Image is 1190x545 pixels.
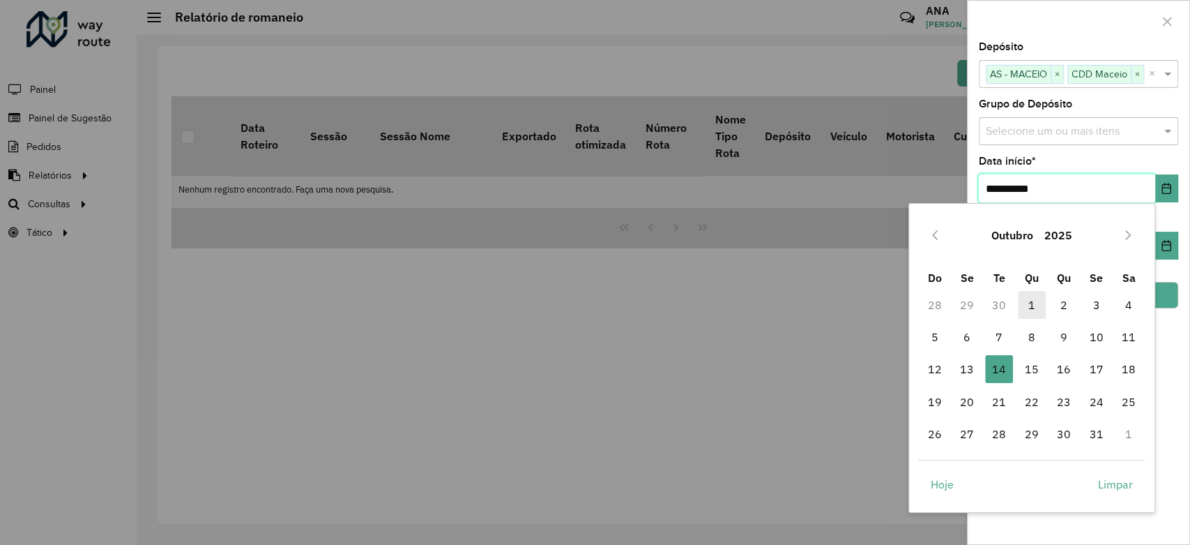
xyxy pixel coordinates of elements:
button: Next Month [1117,224,1139,246]
span: 27 [953,420,981,448]
span: 11 [1115,323,1143,351]
span: 21 [985,388,1013,416]
span: 16 [1050,355,1078,383]
span: 30 [1050,420,1078,448]
span: 6 [953,323,981,351]
td: 15 [1015,353,1047,385]
span: 20 [953,388,981,416]
span: 1 [1018,291,1046,319]
td: 29 [1015,418,1047,450]
span: Qu [1025,271,1039,285]
span: 7 [985,323,1013,351]
td: 9 [1048,321,1080,353]
td: 1 [1015,288,1047,320]
span: Se [960,271,973,285]
span: 10 [1082,323,1110,351]
span: CDD Maceio [1068,66,1131,82]
div: Choose Date [908,203,1155,513]
td: 31 [1080,418,1112,450]
span: 5 [920,323,948,351]
td: 5 [918,321,950,353]
td: 1 [1113,418,1145,450]
button: Previous Month [924,224,946,246]
td: 19 [918,386,950,418]
span: Clear all [1149,66,1161,82]
td: 22 [1015,386,1047,418]
span: 31 [1082,420,1110,448]
td: 13 [951,353,983,385]
td: 28 [918,288,950,320]
span: Qu [1057,271,1071,285]
td: 7 [983,321,1015,353]
span: 9 [1050,323,1078,351]
td: 8 [1015,321,1047,353]
button: Choose Date [1155,174,1178,202]
td: 12 [918,353,950,385]
td: 10 [1080,321,1112,353]
span: 2 [1050,291,1078,319]
span: 14 [985,355,1013,383]
span: 19 [920,388,948,416]
span: 4 [1115,291,1143,319]
td: 2 [1048,288,1080,320]
label: Depósito [979,38,1023,55]
span: Do [927,271,941,285]
button: Hoje [918,470,965,498]
span: 25 [1115,388,1143,416]
span: × [1051,66,1063,83]
span: Te [993,271,1005,285]
button: Choose Year [1039,218,1078,252]
td: 4 [1113,288,1145,320]
span: 28 [985,420,1013,448]
span: Limpar [1098,476,1133,493]
td: 30 [1048,418,1080,450]
td: 26 [918,418,950,450]
td: 27 [951,418,983,450]
span: 3 [1082,291,1110,319]
span: Se [1090,271,1103,285]
span: 18 [1115,355,1143,383]
span: 15 [1018,355,1046,383]
span: × [1131,66,1143,83]
td: 14 [983,353,1015,385]
span: 24 [1082,388,1110,416]
button: Choose Date [1155,232,1178,260]
td: 21 [983,386,1015,418]
td: 11 [1113,321,1145,353]
span: Sa [1122,271,1135,285]
span: 13 [953,355,981,383]
td: 16 [1048,353,1080,385]
button: Choose Month [986,218,1039,252]
td: 24 [1080,386,1112,418]
span: 29 [1018,420,1046,448]
label: Grupo de Depósito [979,96,1072,112]
span: AS - MACEIO [986,66,1051,82]
td: 18 [1113,353,1145,385]
span: 12 [920,355,948,383]
label: Data início [979,153,1036,170]
td: 23 [1048,386,1080,418]
td: 6 [951,321,983,353]
span: Hoje [930,476,953,493]
span: 17 [1082,355,1110,383]
td: 25 [1113,386,1145,418]
td: 29 [951,288,983,320]
span: 23 [1050,388,1078,416]
span: 22 [1018,388,1046,416]
span: 26 [920,420,948,448]
button: Limpar [1086,470,1145,498]
td: 3 [1080,288,1112,320]
td: 17 [1080,353,1112,385]
td: 30 [983,288,1015,320]
td: 20 [951,386,983,418]
span: 8 [1018,323,1046,351]
td: 28 [983,418,1015,450]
